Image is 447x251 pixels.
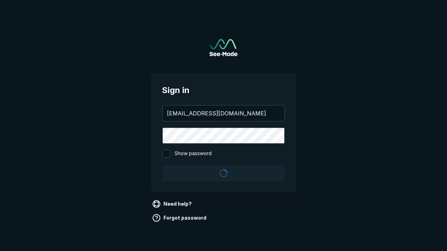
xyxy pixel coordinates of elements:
img: See-Mode Logo [210,39,237,56]
input: your@email.com [163,106,284,121]
span: Sign in [162,84,285,97]
span: Show password [175,150,212,158]
a: Forgot password [151,212,209,223]
a: Need help? [151,198,195,210]
a: Go to sign in [210,39,237,56]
